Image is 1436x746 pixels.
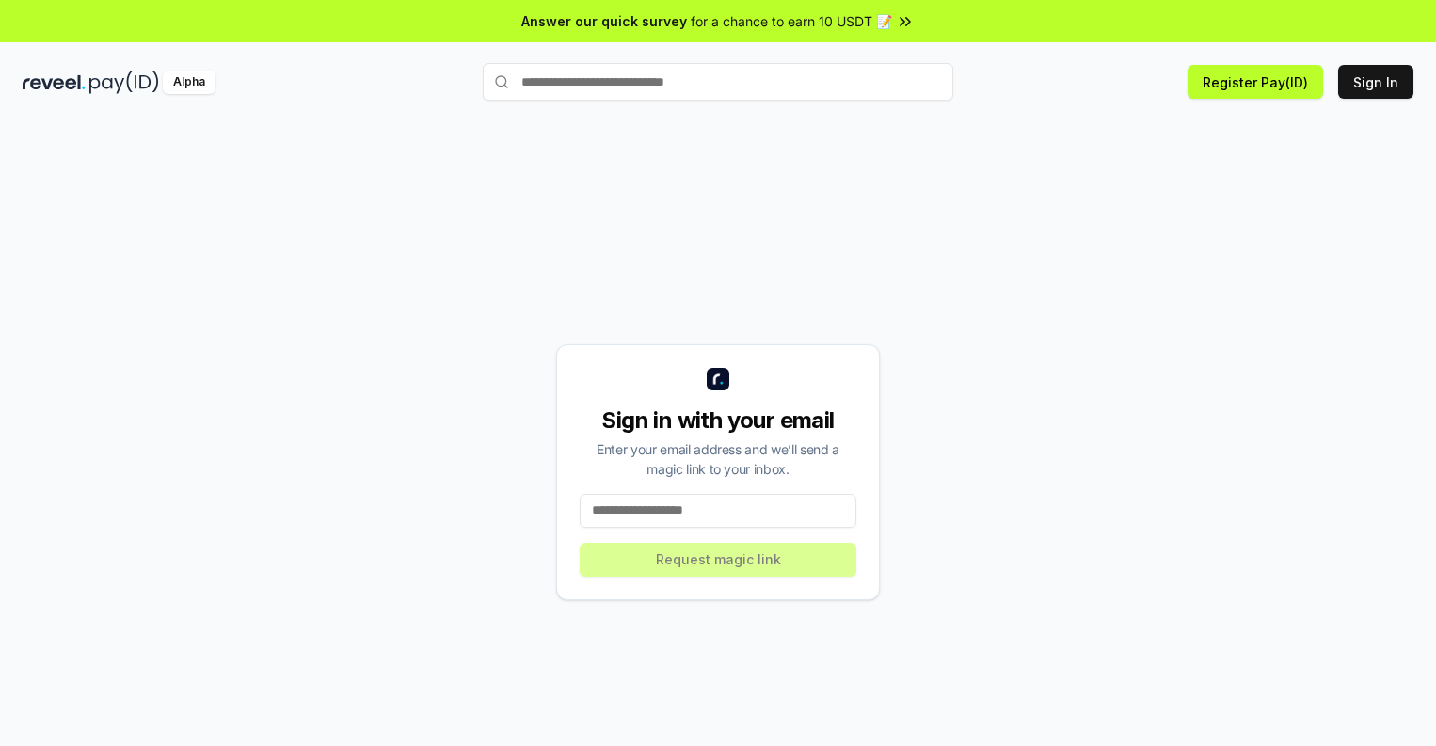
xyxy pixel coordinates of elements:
span: for a chance to earn 10 USDT 📝 [691,11,892,31]
span: Answer our quick survey [521,11,687,31]
img: pay_id [89,71,159,94]
div: Sign in with your email [580,405,856,436]
div: Enter your email address and we’ll send a magic link to your inbox. [580,439,856,479]
img: reveel_dark [23,71,86,94]
img: logo_small [707,368,729,390]
button: Register Pay(ID) [1188,65,1323,99]
button: Sign In [1338,65,1413,99]
div: Alpha [163,71,215,94]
